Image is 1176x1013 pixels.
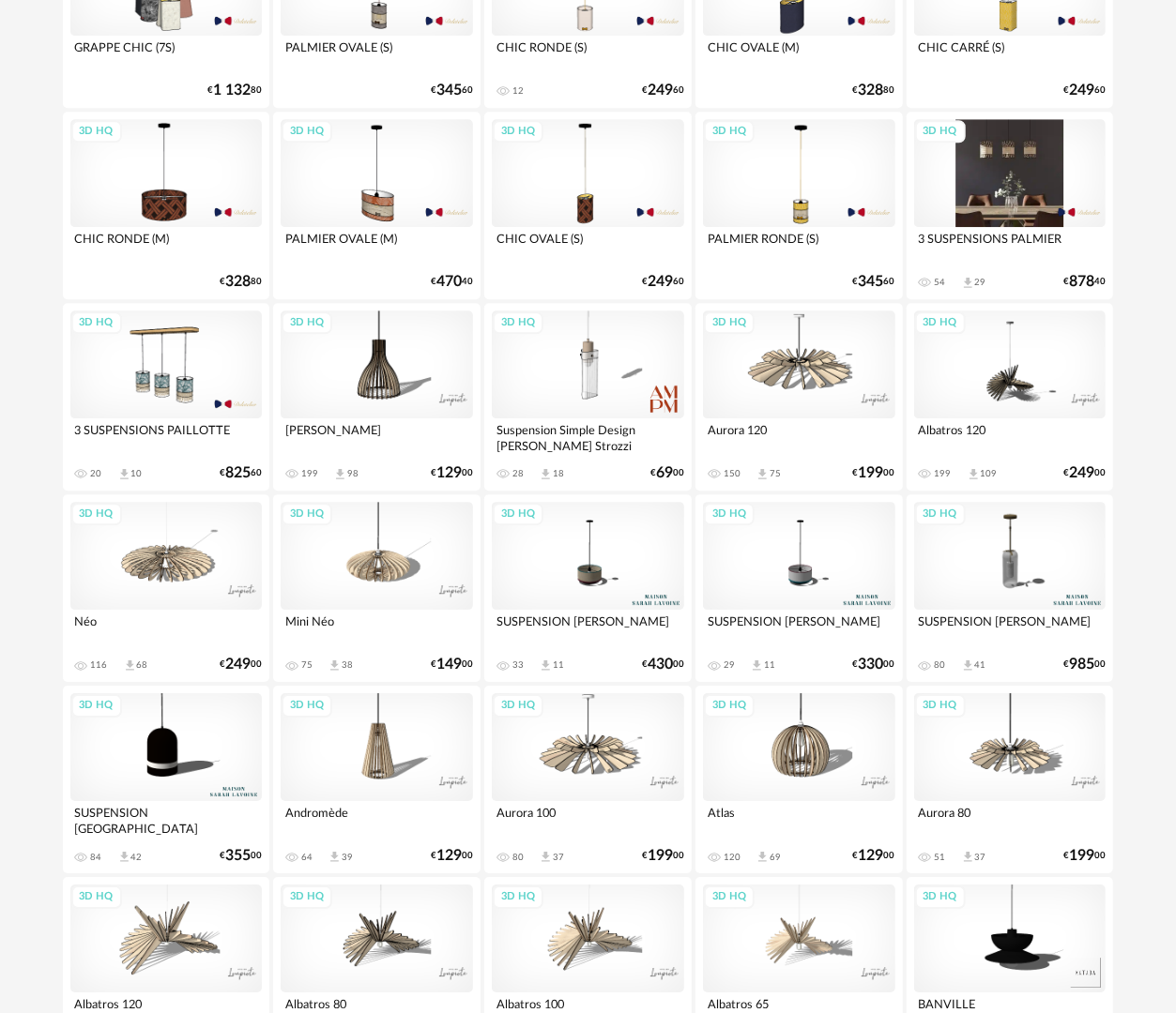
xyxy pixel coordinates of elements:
[539,850,553,864] span: Download icon
[724,468,741,479] div: 150
[512,468,524,479] div: 28
[1069,850,1094,862] span: 199
[1063,467,1106,479] div: € 00
[704,503,755,526] div: 3D HQ
[273,303,481,491] a: 3D HQ [PERSON_NAME] 199 Download icon 98 €12900
[695,303,903,491] a: 3D HQ Aurora 120 150 Download icon 75 €19900
[493,503,543,526] div: 3D HQ
[71,311,122,335] div: 3D HQ
[648,84,673,97] span: 249
[492,227,684,265] div: CHIC OVALE (S)
[914,801,1107,839] div: Aurora 80
[553,852,564,863] div: 37
[1063,276,1106,288] div: € 40
[117,850,131,864] span: Download icon
[859,84,884,97] span: 328
[123,658,137,673] span: Download icon
[703,36,895,73] div: CHIC OVALE (M)
[967,467,981,481] span: Download icon
[225,658,251,671] span: 249
[914,227,1107,265] div: 3 SUSPENSIONS PALMIER
[642,658,684,671] div: € 00
[915,694,966,718] div: 3D HQ
[1063,84,1106,97] div: € 60
[63,686,270,873] a: 3D HQ SUSPENSION [GEOGRAPHIC_DATA] 84 Download icon 42 €35500
[907,494,1114,682] a: 3D HQ SUSPENSION [PERSON_NAME] 80 Download icon 41 €98500
[650,467,684,479] div: € 00
[935,852,946,863] div: 51
[137,659,148,671] div: 68
[935,277,946,288] div: 54
[63,112,270,299] a: 3D HQ CHIC RONDE (M) €32880
[642,850,684,862] div: € 00
[907,303,1114,491] a: 3D HQ Albatros 120 199 Download icon 109 €24900
[70,610,263,647] div: Néo
[281,610,473,647] div: Mini Néo
[915,120,966,144] div: 3D HQ
[756,850,770,864] span: Download icon
[853,84,895,97] div: € 80
[492,610,684,647] div: SUSPENSION [PERSON_NAME]
[961,850,975,864] span: Download icon
[342,852,353,863] div: 39
[704,885,755,909] div: 3D HQ
[328,658,342,673] span: Download icon
[431,850,473,862] div: € 00
[333,467,347,481] span: Download icon
[724,852,741,863] div: 120
[301,852,313,863] div: 64
[704,694,755,718] div: 3D HQ
[436,276,462,288] span: 470
[642,84,684,97] div: € 60
[273,494,481,682] a: 3D HQ Mini Néo 75 Download icon 38 €14900
[282,503,332,526] div: 3D HQ
[492,801,684,839] div: Aurora 100
[301,659,313,671] div: 75
[981,468,998,479] div: 109
[1069,658,1094,671] span: 985
[493,885,543,909] div: 3D HQ
[493,120,543,144] div: 3D HQ
[512,852,524,863] div: 80
[656,467,673,479] span: 69
[273,112,481,299] a: 3D HQ PALMIER OVALE (M) €47040
[220,658,262,671] div: € 00
[907,686,1114,873] a: 3D HQ Aurora 80 51 Download icon 37 €19900
[282,694,332,718] div: 3D HQ
[342,659,353,671] div: 38
[750,658,764,673] span: Download icon
[553,659,564,671] div: 11
[642,276,684,288] div: € 60
[512,85,524,97] div: 12
[695,686,903,873] a: 3D HQ Atlas 120 Download icon 69 €12900
[282,120,332,144] div: 3D HQ
[512,659,524,671] div: 33
[915,311,966,335] div: 3D HQ
[328,850,342,864] span: Download icon
[492,418,684,456] div: Suspension Simple Design [PERSON_NAME] Strozzi
[914,36,1107,73] div: CHIC CARRÉ (S)
[71,885,122,909] div: 3D HQ
[91,852,102,863] div: 84
[853,467,895,479] div: € 00
[220,467,262,479] div: € 60
[724,659,735,671] div: 29
[484,112,692,299] a: 3D HQ CHIC OVALE (S) €24960
[91,659,108,671] div: 116
[703,610,895,647] div: SUSPENSION [PERSON_NAME]
[436,84,462,97] span: 345
[220,850,262,862] div: € 00
[493,311,543,335] div: 3D HQ
[553,468,564,479] div: 18
[764,659,775,671] div: 11
[853,850,895,862] div: € 00
[1069,467,1094,479] span: 249
[70,801,263,839] div: SUSPENSION [GEOGRAPHIC_DATA]
[703,801,895,839] div: Atlas
[131,468,143,479] div: 10
[975,277,986,288] div: 29
[71,120,122,144] div: 3D HQ
[907,112,1114,299] a: 3D HQ 3 SUSPENSIONS PALMIER 54 Download icon 29 €87840
[975,852,986,863] div: 37
[915,503,966,526] div: 3D HQ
